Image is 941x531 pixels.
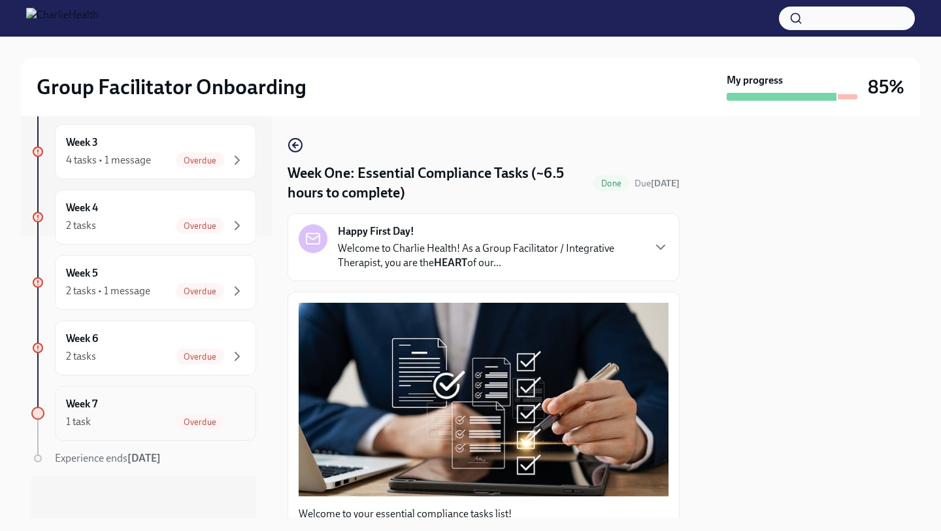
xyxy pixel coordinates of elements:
h4: Week One: Essential Compliance Tasks (~6.5 hours to complete) [288,163,588,203]
span: Done [593,179,629,188]
span: Overdue [176,156,224,165]
div: 2 tasks [66,218,96,233]
h6: Week 6 [66,332,98,346]
div: 4 tasks • 1 message [66,153,151,167]
span: Overdue [176,417,224,427]
div: 1 task [66,415,91,429]
strong: [DATE] [127,452,161,464]
h6: Week 3 [66,135,98,150]
span: Overdue [176,286,224,296]
a: Week 42 tasksOverdue [31,190,256,245]
strong: My progress [727,73,783,88]
button: Zoom image [299,303,669,496]
p: Welcome to Charlie Health! As a Group Facilitator / Integrative Therapist, you are the of our... [338,241,642,270]
h2: Group Facilitator Onboarding [37,74,306,100]
h6: Week 7 [66,397,97,411]
a: Week 62 tasksOverdue [31,320,256,375]
strong: [DATE] [651,178,680,189]
strong: HEART [434,256,467,269]
span: Overdue [176,221,224,231]
div: 2 tasks • 1 message [66,284,150,298]
div: 2 tasks [66,349,96,364]
h6: Week 5 [66,266,98,281]
h6: Week 4 [66,201,98,215]
a: Week 34 tasks • 1 messageOverdue [31,124,256,179]
span: Due [635,178,680,189]
strong: Happy First Day! [338,224,414,239]
img: CharlieHealth [26,8,99,29]
p: Welcome to your essential compliance tasks list! [299,507,669,521]
span: Overdue [176,352,224,362]
h3: 85% [868,75,904,99]
a: Week 52 tasks • 1 messageOverdue [31,255,256,310]
span: Experience ends [55,452,161,464]
a: Week 71 taskOverdue [31,386,256,441]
